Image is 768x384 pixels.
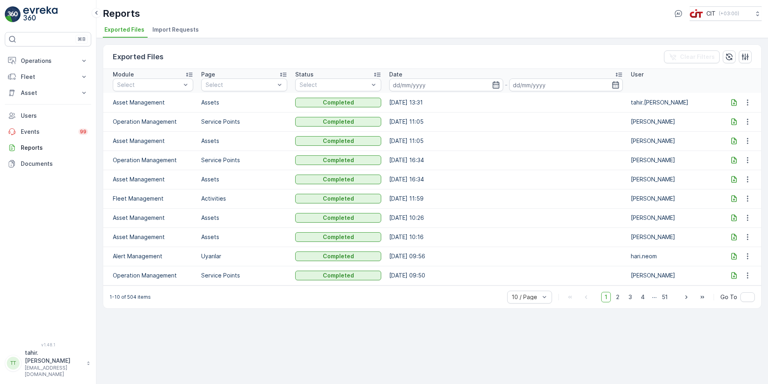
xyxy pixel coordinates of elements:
td: [PERSON_NAME] [627,266,721,285]
span: Import Requests [152,26,199,34]
span: 4 [637,292,648,302]
p: Completed [323,156,354,164]
button: Completed [295,271,381,280]
td: Asset Management [103,170,197,189]
p: tahir.[PERSON_NAME] [25,349,82,365]
td: [DATE] 11:59 [385,189,626,208]
p: ... [652,292,657,302]
p: 99 [80,128,87,135]
a: Reports [5,140,91,156]
p: Clear Filters [680,53,715,61]
td: Asset Management [103,131,197,151]
p: Fleet [21,73,75,81]
button: Completed [295,232,381,242]
td: [DATE] 11:05 [385,112,626,131]
p: Completed [323,137,354,145]
p: Completed [323,175,354,183]
td: Assets [197,170,291,189]
span: Go To [720,293,737,301]
td: [PERSON_NAME] [627,170,721,189]
td: Assets [197,93,291,112]
p: Users [21,112,88,120]
td: [DATE] 09:50 [385,266,626,285]
input: dd/mm/yyyy [509,78,623,91]
span: Exported Files [104,26,144,34]
div: TT [7,357,20,370]
span: v 1.48.1 [5,342,91,347]
td: [DATE] 16:34 [385,170,626,189]
p: Select [117,81,181,89]
p: Reports [21,144,88,152]
p: CIT [706,10,716,18]
p: Completed [323,233,354,241]
td: hari.neom [627,247,721,266]
p: [EMAIL_ADDRESS][DOMAIN_NAME] [25,365,82,378]
td: Operation Management [103,112,197,131]
p: Date [389,70,402,78]
p: User [631,70,644,78]
td: Service Points [197,266,291,285]
td: [PERSON_NAME] [627,151,721,170]
td: Asset Management [103,227,197,247]
p: Status [295,70,314,78]
td: Assets [197,227,291,247]
span: 3 [625,292,636,302]
p: Events [21,128,74,136]
p: 1-10 of 504 items [110,294,151,300]
p: Module [113,70,134,78]
p: Select [206,81,275,89]
p: Page [201,70,215,78]
td: Asset Management [103,208,197,227]
button: Completed [295,117,381,127]
a: Documents [5,156,91,172]
td: Operation Management [103,151,197,170]
a: Users [5,108,91,124]
button: Completed [295,251,381,261]
button: Completed [295,98,381,107]
img: cit-logo_pOk6rL0.png [690,9,703,18]
button: Completed [295,136,381,146]
a: Events99 [5,124,91,140]
td: Operation Management [103,266,197,285]
p: Operations [21,57,75,65]
button: Completed [295,213,381,223]
p: Completed [323,118,354,126]
span: 51 [658,292,671,302]
img: logo_light-DOdMpM7g.png [23,6,58,22]
td: [DATE] 11:05 [385,131,626,151]
button: Completed [295,194,381,203]
td: [PERSON_NAME] [627,227,721,247]
td: Activities [197,189,291,208]
button: Operations [5,53,91,69]
td: Assets [197,208,291,227]
button: Fleet [5,69,91,85]
span: 2 [612,292,623,302]
p: Select [300,81,369,89]
td: Alert Management [103,247,197,266]
td: [PERSON_NAME] [627,189,721,208]
td: [DATE] 10:26 [385,208,626,227]
td: [DATE] 09:56 [385,247,626,266]
td: Uyarılar [197,247,291,266]
td: tahir.[PERSON_NAME] [627,93,721,112]
td: [DATE] 13:31 [385,93,626,112]
span: 1 [601,292,611,302]
td: Service Points [197,151,291,170]
button: Clear Filters [664,50,720,63]
td: Assets [197,131,291,151]
p: Completed [323,271,354,279]
p: Completed [323,214,354,222]
p: Completed [323,195,354,203]
p: Asset [21,89,75,97]
p: Completed [323,252,354,260]
td: [PERSON_NAME] [627,112,721,131]
td: [DATE] 10:16 [385,227,626,247]
td: [PERSON_NAME] [627,208,721,227]
p: ( +03:00 ) [719,10,739,17]
button: TTtahir.[PERSON_NAME][EMAIL_ADDRESS][DOMAIN_NAME] [5,349,91,378]
p: ⌘B [78,36,86,42]
p: Exported Files [113,51,164,62]
td: [DATE] 16:34 [385,151,626,170]
p: Completed [323,99,354,107]
button: Asset [5,85,91,101]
